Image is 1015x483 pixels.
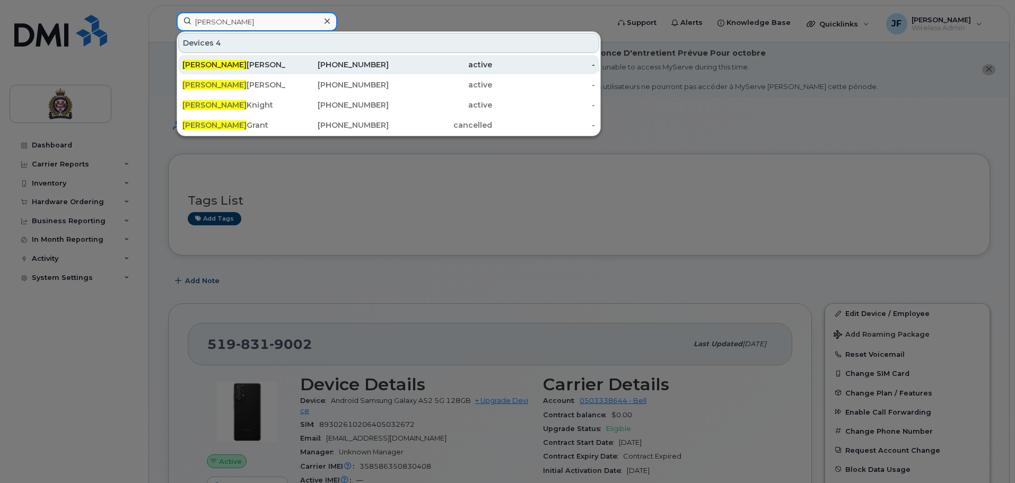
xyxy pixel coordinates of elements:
div: [PERSON_NAME] [182,80,286,90]
div: [PHONE_NUMBER] [286,120,389,130]
a: [PERSON_NAME]Knight[PHONE_NUMBER]active- [178,95,599,115]
a: [PERSON_NAME][PERSON_NAME][PHONE_NUMBER]active- [178,75,599,94]
div: Devices [178,33,599,53]
div: - [492,80,596,90]
div: Knight [182,100,286,110]
a: [PERSON_NAME]Grant[PHONE_NUMBER]cancelled- [178,116,599,135]
div: [PHONE_NUMBER] [286,80,389,90]
div: cancelled [389,120,492,130]
div: - [492,59,596,70]
div: Grant [182,120,286,130]
div: - [492,120,596,130]
div: [PERSON_NAME] [182,59,286,70]
span: [PERSON_NAME] [182,120,247,130]
a: [PERSON_NAME][PERSON_NAME][PHONE_NUMBER]active- [178,55,599,74]
div: [PHONE_NUMBER] [286,100,389,110]
div: active [389,80,492,90]
span: [PERSON_NAME] [182,60,247,69]
div: active [389,59,492,70]
span: [PERSON_NAME] [182,80,247,90]
span: [PERSON_NAME] [182,100,247,110]
div: - [492,100,596,110]
span: 4 [216,38,221,48]
div: [PHONE_NUMBER] [286,59,389,70]
div: active [389,100,492,110]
